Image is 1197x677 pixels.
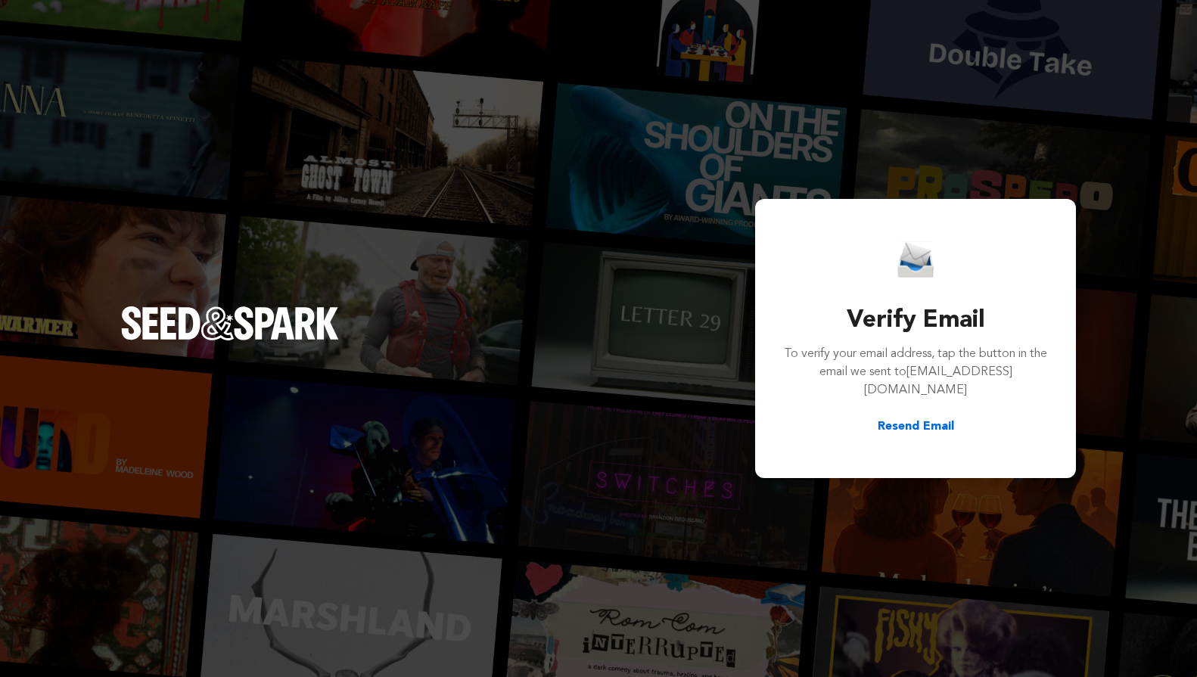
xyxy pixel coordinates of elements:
h3: Verify Email [782,303,1049,339]
a: Seed&Spark Homepage [121,306,339,370]
button: Resend Email [878,418,954,436]
span: [EMAIL_ADDRESS][DOMAIN_NAME] [864,366,1012,396]
img: Seed&Spark Logo [121,306,339,340]
img: Seed&Spark Email Icon [897,241,934,278]
p: To verify your email address, tap the button in the email we sent to [782,345,1049,399]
